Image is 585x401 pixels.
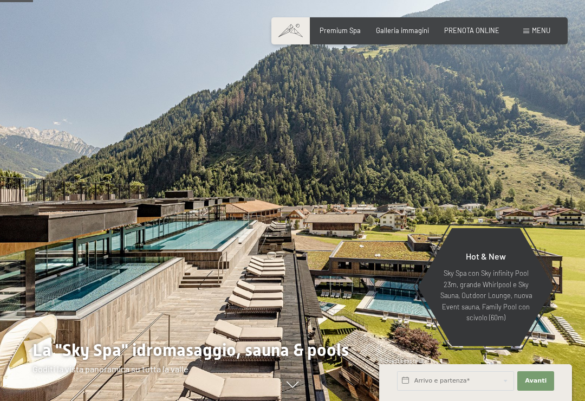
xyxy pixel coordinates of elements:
[417,228,555,347] a: Hot & New Sky Spa con Sky infinity Pool 23m, grande Whirlpool e Sky Sauna, Outdoor Lounge, nuova ...
[439,268,533,323] p: Sky Spa con Sky infinity Pool 23m, grande Whirlpool e Sky Sauna, Outdoor Lounge, nuova Event saun...
[379,358,424,364] span: Richiesta express
[466,251,506,261] span: Hot & New
[320,26,361,35] a: Premium Spa
[376,26,429,35] a: Galleria immagini
[525,377,547,385] span: Avanti
[444,26,499,35] a: PRENOTA ONLINE
[532,26,550,35] span: Menu
[517,371,554,391] button: Avanti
